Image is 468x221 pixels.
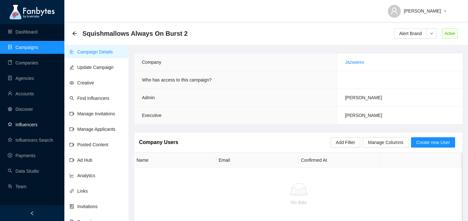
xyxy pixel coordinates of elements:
span: [PERSON_NAME] [404,7,441,14]
span: Company [142,60,161,65]
span: left [30,211,34,216]
th: Name [134,153,216,168]
a: databaseCampaigns [8,45,38,50]
a: searchData Studio [8,168,39,174]
button: down [426,28,437,39]
span: Alert Brand [399,30,422,37]
a: video-cameraManage Invitations [70,111,115,116]
span: [PERSON_NAME] [345,95,382,100]
th: Email [216,153,299,168]
span: Add Filter [336,139,355,146]
span: Executive [142,113,162,118]
a: containerAgencies [8,76,34,81]
button: Manage Columns [363,137,408,148]
button: Add Filter [331,137,360,148]
span: [PERSON_NAME] [345,113,382,118]
a: starInfluencers Search [8,138,53,143]
article: Company Users [139,138,178,146]
span: Active [442,28,458,39]
span: arrow-left [72,31,77,36]
a: Jazwares [345,60,364,65]
span: Manage Columns [368,139,403,146]
span: Create new User [416,139,450,146]
a: video-cameraManage Applicants [70,127,115,132]
span: user [390,7,398,15]
a: video-cameraPosted Content [70,142,108,147]
span: down [427,32,436,35]
a: usergroup-addTeam [8,184,26,189]
a: hddInvitations [70,204,98,209]
a: appstoreDashboard [8,29,38,34]
button: Alert Brand [394,28,427,39]
div: Back [72,31,77,36]
a: linkLinks [70,188,88,194]
th: Confirmed At [298,153,381,168]
a: starInfluencers [8,122,37,127]
a: searchFind Influencers [70,96,109,101]
span: down [444,9,447,13]
a: editUpdate Campaign [70,65,114,70]
a: bookCompanies [8,60,38,65]
a: line-chartAnalytics [70,173,95,178]
span: Squishmallows Always On Burst 2 [82,28,188,39]
button: [PERSON_NAME]down [383,3,452,14]
span: Who has access to this campaign? [142,77,211,82]
span: Admin [142,95,155,100]
a: video-cameraAd Hub [70,158,92,163]
a: eyeCreative [70,80,94,85]
a: userAccounts [8,91,34,96]
a: radar-chartDiscover [8,107,33,112]
button: Create new User [411,137,455,148]
a: align-leftCampaign Details [70,49,113,54]
a: pay-circlePayments [8,153,35,158]
div: No data [139,199,458,206]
